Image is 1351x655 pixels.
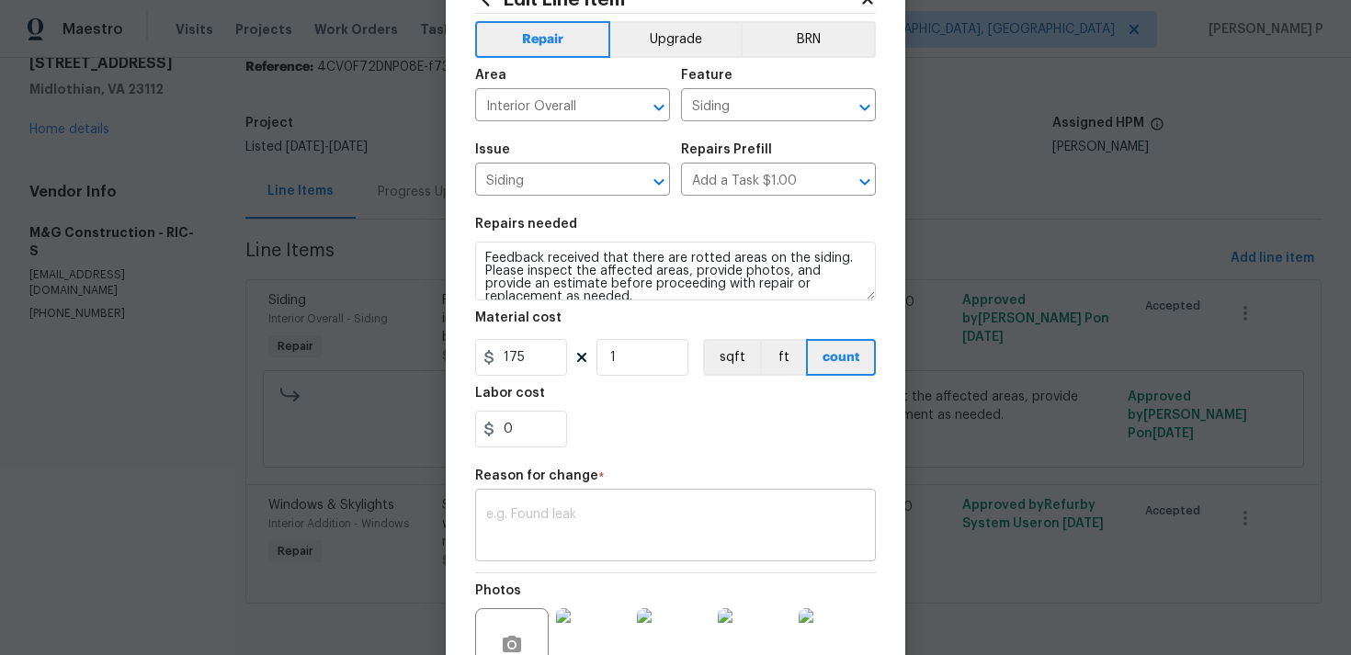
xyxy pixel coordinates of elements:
[852,169,878,195] button: Open
[475,387,545,400] h5: Labor cost
[475,584,521,597] h5: Photos
[760,339,806,376] button: ft
[475,311,562,324] h5: Material cost
[475,69,506,82] h5: Area
[610,21,742,58] button: Upgrade
[681,143,772,156] h5: Repairs Prefill
[475,21,610,58] button: Repair
[475,218,577,231] h5: Repairs needed
[475,143,510,156] h5: Issue
[703,339,760,376] button: sqft
[475,242,876,300] textarea: Feedback received that there are rotted areas on the siding. Please inspect the affected areas, p...
[852,95,878,120] button: Open
[475,469,598,482] h5: Reason for change
[681,69,732,82] h5: Feature
[806,339,876,376] button: count
[646,95,672,120] button: Open
[741,21,876,58] button: BRN
[646,169,672,195] button: Open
